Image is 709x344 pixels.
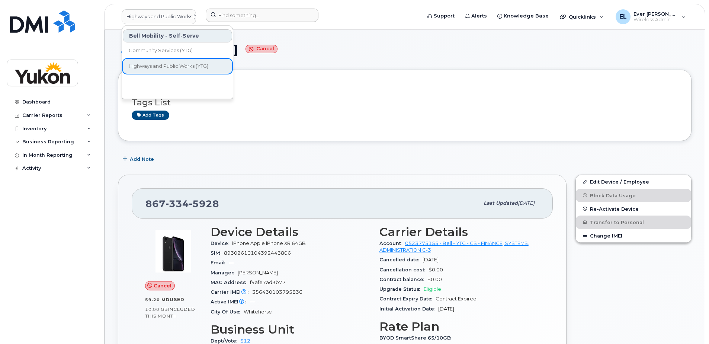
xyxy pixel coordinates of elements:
span: Cancellation cost [379,267,429,273]
span: [DATE] [423,257,439,262]
span: Initial Activation Date [379,306,438,312]
span: [PERSON_NAME] [238,270,278,275]
span: [DATE] [518,200,535,206]
span: $0.00 [427,277,442,282]
h3: Carrier Details [379,225,539,239]
div: Bell Mobility - Self-Serve [123,29,232,42]
span: — [250,299,255,305]
span: $0.00 [429,267,443,273]
small: Cancel [246,45,277,53]
span: Eligible [424,286,441,292]
span: Dept/Vote [211,338,240,344]
span: Re-Activate Device [590,206,639,211]
span: SIM [211,250,224,256]
span: Manager [211,270,238,275]
span: Last updated [484,200,518,206]
button: Change IMEI [576,229,691,242]
span: Contract balance [379,277,427,282]
a: Highways and Public Works (YTG) [123,59,232,74]
span: 5928 [189,198,219,209]
span: City Of Use [211,309,244,315]
span: Email [211,260,229,265]
span: 334 [166,198,189,209]
span: 10.00 GB [145,307,168,312]
span: — [229,260,234,265]
a: Add tags [132,111,169,120]
a: 0523775155 - Bell - YTG - CS - FINANCE, SYSTEMS, ADMINISTRATION C-3 [379,241,529,253]
h3: Business Unit [211,323,370,336]
span: 356430103795836 [252,289,302,295]
span: Upgrade Status [379,286,424,292]
span: 59.20 MB [145,297,170,302]
span: Device [211,241,232,246]
span: MAC Address [211,280,250,285]
button: Re-Activate Device [576,202,691,216]
span: Community Services (YTG) [129,47,193,54]
span: Account [379,241,405,246]
button: Add Note [118,152,160,166]
span: used [170,297,185,302]
h3: Device Details [211,225,370,239]
span: included this month [145,306,195,319]
span: iPhone Apple iPhone XR 64GB [232,241,306,246]
span: Cancelled date [379,257,423,262]
h1: [PERSON_NAME] [118,43,692,56]
span: Active IMEI [211,299,250,305]
span: Highways and Public Works (YTG) [129,63,208,70]
span: Carrier IMEI [211,289,252,295]
span: f4afe7ad3b77 [250,280,286,285]
h3: Tags List [132,98,678,107]
button: Block Data Usage [576,189,691,202]
span: Whitehorse [244,309,272,315]
span: Add Note [130,156,154,163]
span: Contract Expiry Date [379,296,436,302]
span: Cancel [154,282,171,289]
a: Edit Device / Employee [576,175,691,188]
span: [DATE] [438,306,454,312]
span: BYOD SmartShare 65/10GB [379,335,455,341]
span: Contract Expired [436,296,477,302]
span: 89302610104392443806 [224,250,291,256]
h3: Rate Plan [379,320,539,333]
span: 867 [145,198,219,209]
a: 512 [240,338,250,344]
img: image20231002-3703462-1qb80zy.jpeg [151,229,196,274]
a: Community Services (YTG) [123,43,232,58]
button: Transfer to Personal [576,216,691,229]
